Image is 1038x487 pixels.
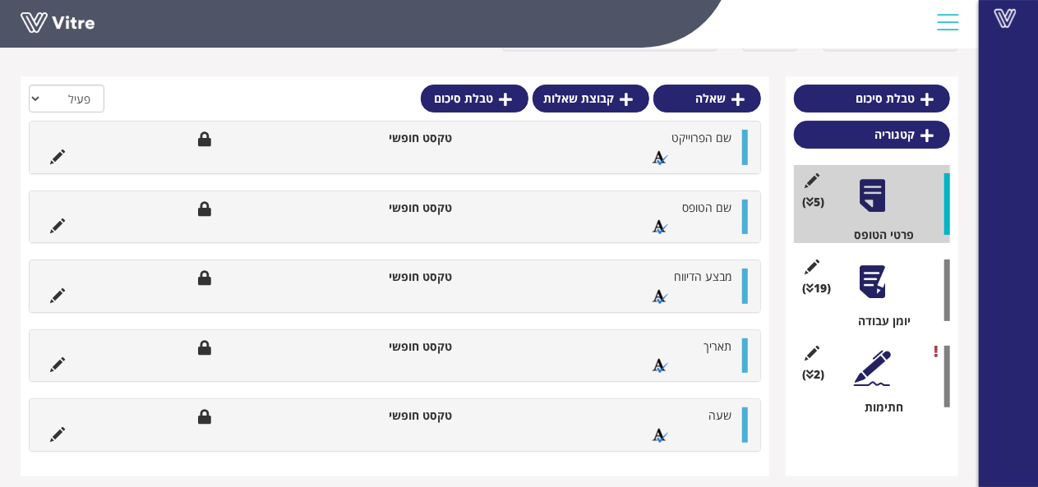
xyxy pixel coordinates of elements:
[674,269,731,284] span: מבצע הדיווח
[794,121,950,149] a: קטגוריה
[806,313,950,329] div: יומן עבודה
[356,338,460,355] li: טקסט חופשי
[356,130,460,146] li: טקסט חופשי
[806,227,950,243] div: פרטי הטופס
[356,269,460,285] li: טקסט חופשי
[708,407,731,423] span: שעה
[671,130,731,145] span: שם הפרוייקט
[356,407,460,424] li: טקסט חופשי
[802,366,824,383] span: (2 )
[682,200,731,215] span: שם הטופס
[802,194,824,210] span: (5 )
[802,280,831,296] span: (19 )
[533,85,649,113] a: קבוצת שאלות
[806,399,950,416] div: חתימות
[704,338,731,354] span: תאריך
[421,85,528,113] a: טבלת סיכום
[356,200,460,216] li: טקסט חופשי
[653,85,761,113] a: שאלה
[794,85,950,113] a: טבלת סיכום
